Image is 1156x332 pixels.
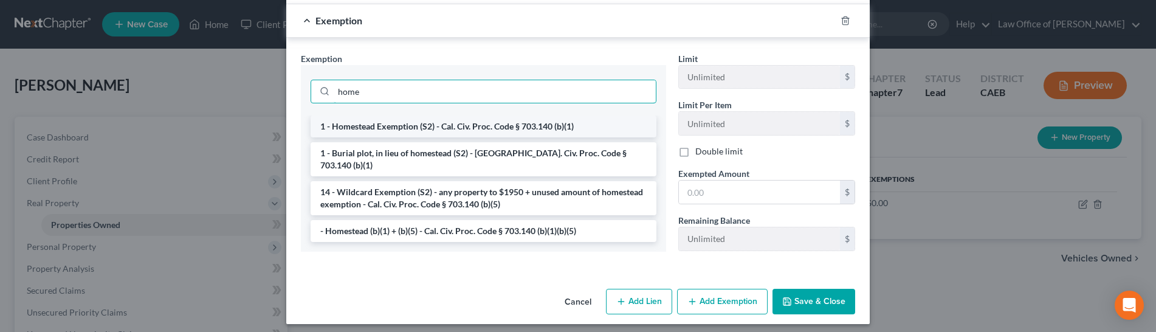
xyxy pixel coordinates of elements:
span: Limit [678,54,698,64]
button: Cancel [555,290,601,314]
div: $ [840,181,855,204]
li: 1 - Homestead Exemption (S2) - Cal. Civ. Proc. Code § 703.140 (b)(1) [311,116,656,137]
input: 0.00 [679,181,840,204]
span: Exemption [315,15,362,26]
div: $ [840,66,855,89]
input: -- [679,66,840,89]
button: Save & Close [772,289,855,314]
span: Exemption [301,54,342,64]
button: Add Lien [606,289,672,314]
div: $ [840,112,855,135]
input: -- [679,227,840,251]
li: - Homestead (b)(1) + (b)(5) - Cal. Civ. Proc. Code § 703.140 (b)(1)(b)(5) [311,220,656,242]
span: Exempted Amount [678,168,749,179]
label: Remaining Balance [678,214,750,227]
label: Double limit [695,145,743,157]
button: Add Exemption [677,289,768,314]
div: Open Intercom Messenger [1115,291,1144,320]
input: Search exemption rules... [334,80,656,103]
li: 1 - Burial plot, in lieu of homestead (S2) - [GEOGRAPHIC_DATA]. Civ. Proc. Code § 703.140 (b)(1) [311,142,656,176]
div: $ [840,227,855,251]
label: Limit Per Item [678,99,732,111]
input: -- [679,112,840,135]
li: 14 - Wildcard Exemption (S2) - any property to $1950 + unused amount of homestead exemption - Cal... [311,181,656,215]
